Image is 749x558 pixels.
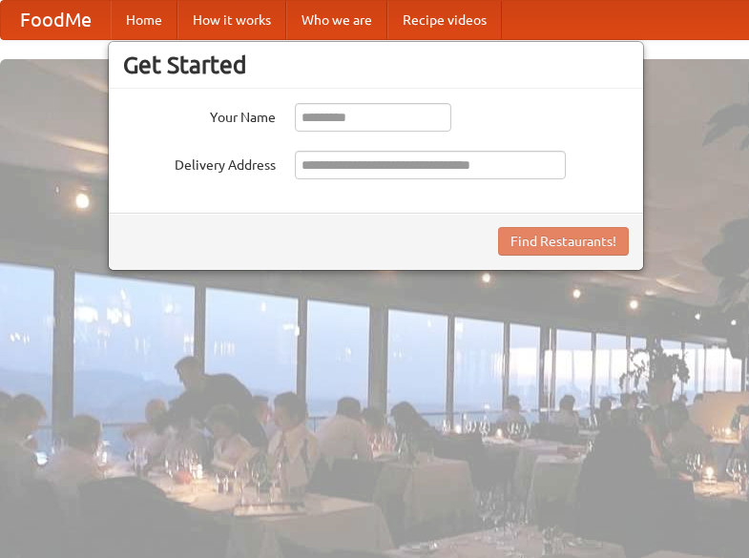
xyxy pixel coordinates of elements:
[177,1,286,39] a: How it works
[1,1,111,39] a: FoodMe
[123,51,629,79] h3: Get Started
[387,1,502,39] a: Recipe videos
[498,227,629,256] button: Find Restaurants!
[111,1,177,39] a: Home
[123,151,276,175] label: Delivery Address
[123,103,276,127] label: Your Name
[286,1,387,39] a: Who we are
